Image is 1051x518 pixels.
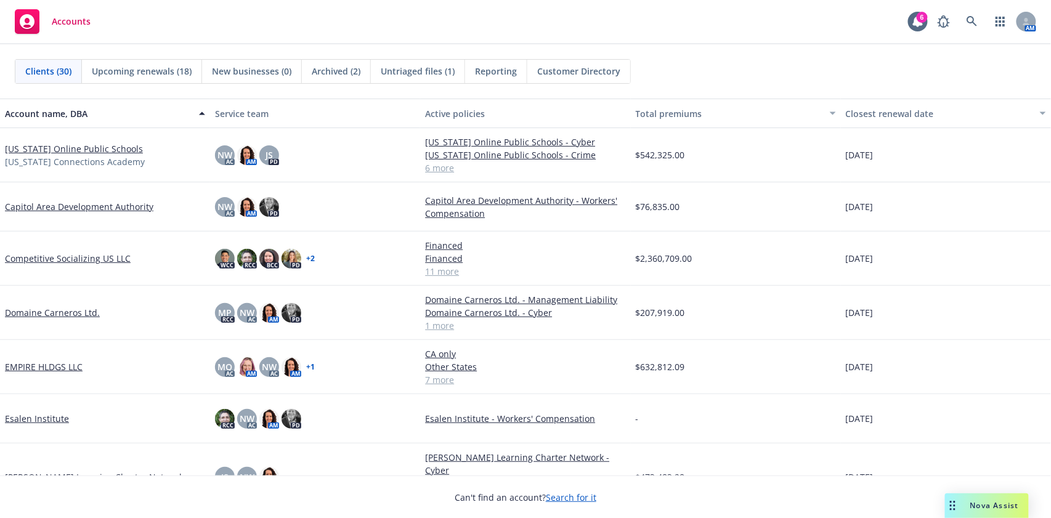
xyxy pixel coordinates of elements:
a: Capitol Area Development Authority [5,200,153,213]
img: photo [215,249,235,269]
a: + 2 [306,255,315,262]
span: [DATE] [846,306,874,319]
a: EMPIRE HLDGS LLC [5,360,83,373]
a: Esalen Institute [5,412,69,425]
span: [DATE] [846,360,874,373]
span: NW [262,360,277,373]
span: $76,835.00 [636,200,680,213]
img: photo [259,303,279,323]
button: Closest renewal date [841,99,1051,128]
span: Upcoming renewals (18) [92,65,192,78]
button: Active policies [420,99,630,128]
span: $207,919.00 [636,306,685,319]
a: Capitol Area Development Authority - Workers' Compensation [425,194,625,220]
img: photo [237,357,257,377]
span: [DATE] [846,200,874,213]
a: Esalen Institute - Workers' Compensation [425,412,625,425]
a: Financed [425,252,625,265]
span: Clients (30) [25,65,71,78]
a: Search [960,9,984,34]
span: [DATE] [846,148,874,161]
a: 7 more [425,373,625,386]
span: $542,325.00 [636,148,685,161]
span: Untriaged files (1) [381,65,455,78]
img: photo [237,145,257,165]
a: [US_STATE] Online Public Schools [5,142,143,155]
img: photo [282,249,301,269]
div: Closest renewal date [846,107,1033,120]
span: Reporting [475,65,517,78]
span: [US_STATE] Connections Academy [5,155,145,168]
img: photo [282,357,301,377]
a: Domaine Carneros Ltd. [5,306,100,319]
a: Accounts [10,4,95,39]
img: photo [215,409,235,429]
a: Other States [425,360,625,373]
span: JS [266,148,273,161]
span: [DATE] [846,252,874,265]
span: NW [240,412,254,425]
span: Customer Directory [537,65,620,78]
span: Archived (2) [312,65,360,78]
span: [DATE] [846,471,874,484]
span: Nova Assist [970,500,1019,511]
img: photo [259,467,279,487]
span: $632,812.09 [636,360,685,373]
div: Total premiums [636,107,822,120]
a: 6 more [425,161,625,174]
a: [US_STATE] Online Public Schools - Crime [425,148,625,161]
a: 1 more [425,319,625,332]
span: NW [240,306,254,319]
a: Domaine Carneros Ltd. - Management Liability [425,293,625,306]
img: photo [282,303,301,323]
button: Nova Assist [945,493,1029,518]
span: Can't find an account? [455,491,596,504]
img: photo [282,409,301,429]
a: Report a Bug [931,9,956,34]
button: Service team [210,99,420,128]
span: MP [218,306,232,319]
div: Drag to move [945,493,960,518]
a: Financed [425,239,625,252]
span: - [636,412,639,425]
a: [PERSON_NAME] Learning Charter Network - Cyber [425,451,625,477]
img: photo [259,409,279,429]
div: Service team [215,107,415,120]
a: Domaine Carneros Ltd. - Cyber [425,306,625,319]
span: NW [217,148,232,161]
span: $473,483.28 [636,471,685,484]
span: [DATE] [846,412,874,425]
span: MQ [217,360,232,373]
div: Account name, DBA [5,107,192,120]
a: [US_STATE] Online Public Schools - Cyber [425,136,625,148]
span: $2,360,709.00 [636,252,692,265]
img: photo [237,249,257,269]
span: JS [221,471,229,484]
img: photo [237,197,257,217]
a: + 1 [306,363,315,371]
a: 11 more [425,265,625,278]
img: photo [259,197,279,217]
a: Search for it [546,492,596,503]
a: CA only [425,347,625,360]
div: 6 [917,12,928,23]
a: Competitive Socializing US LLC [5,252,131,265]
span: NW [217,200,232,213]
img: photo [259,249,279,269]
span: New businesses (0) [212,65,291,78]
a: Switch app [988,9,1013,34]
span: NW [240,471,254,484]
div: Active policies [425,107,625,120]
a: [PERSON_NAME] Learning Charter Network [5,471,184,484]
span: Accounts [52,17,91,26]
button: Total premiums [631,99,841,128]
